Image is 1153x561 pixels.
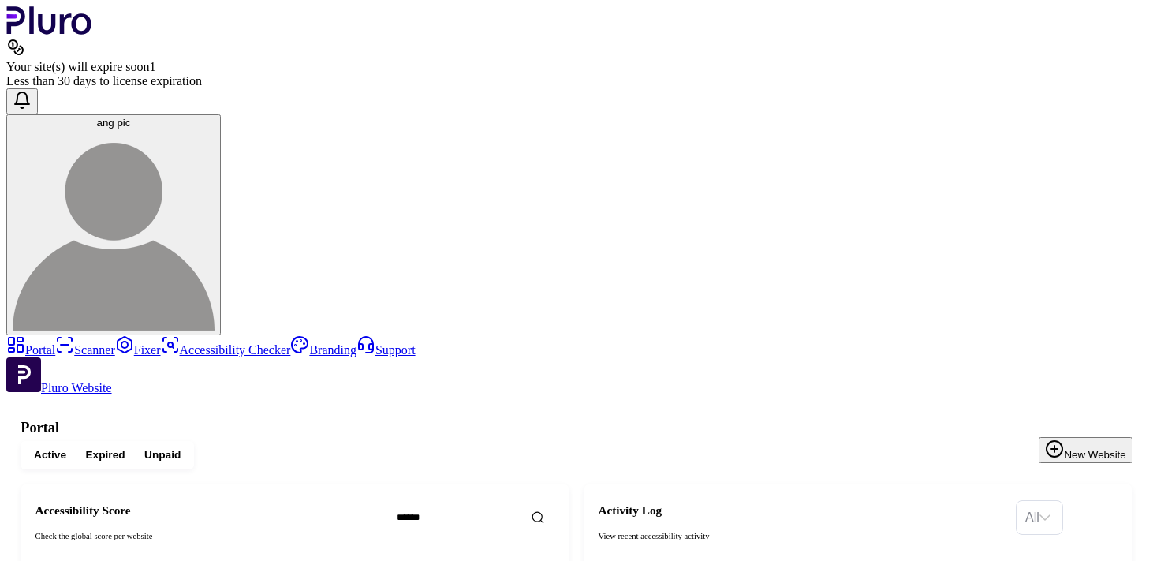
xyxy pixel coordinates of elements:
div: Your site(s) will expire soon [6,60,1147,74]
span: Expired [85,448,125,462]
a: Accessibility Checker [161,343,291,357]
button: Open notifications, you have undefined new notifications [6,88,38,114]
a: Open Pluro Website [6,381,112,395]
span: 1 [149,60,155,73]
div: Less than 30 days to license expiration [6,74,1147,88]
span: ang pic [97,117,131,129]
button: ang picang pic [6,114,221,335]
h2: Activity Log [598,503,1006,518]
img: ang pic [13,129,215,331]
button: Active [24,444,76,466]
span: Unpaid [144,448,181,462]
div: Check the global score per website [35,530,378,542]
a: Logo [6,24,92,37]
button: Expired [76,444,135,466]
span: Active [34,448,66,462]
div: View recent accessibility activity [598,530,1006,542]
button: Unpaid [135,444,191,466]
a: Branding [290,343,356,357]
div: Set sorting [1016,500,1063,535]
h1: Portal [21,420,1132,436]
button: New Website [1039,437,1132,463]
a: Support [356,343,416,357]
a: Scanner [55,343,115,357]
a: Fixer [115,343,161,357]
a: Portal [6,343,55,357]
input: Search [386,505,593,530]
aside: Sidebar menu [6,335,1147,395]
h2: Accessibility Score [35,503,378,518]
